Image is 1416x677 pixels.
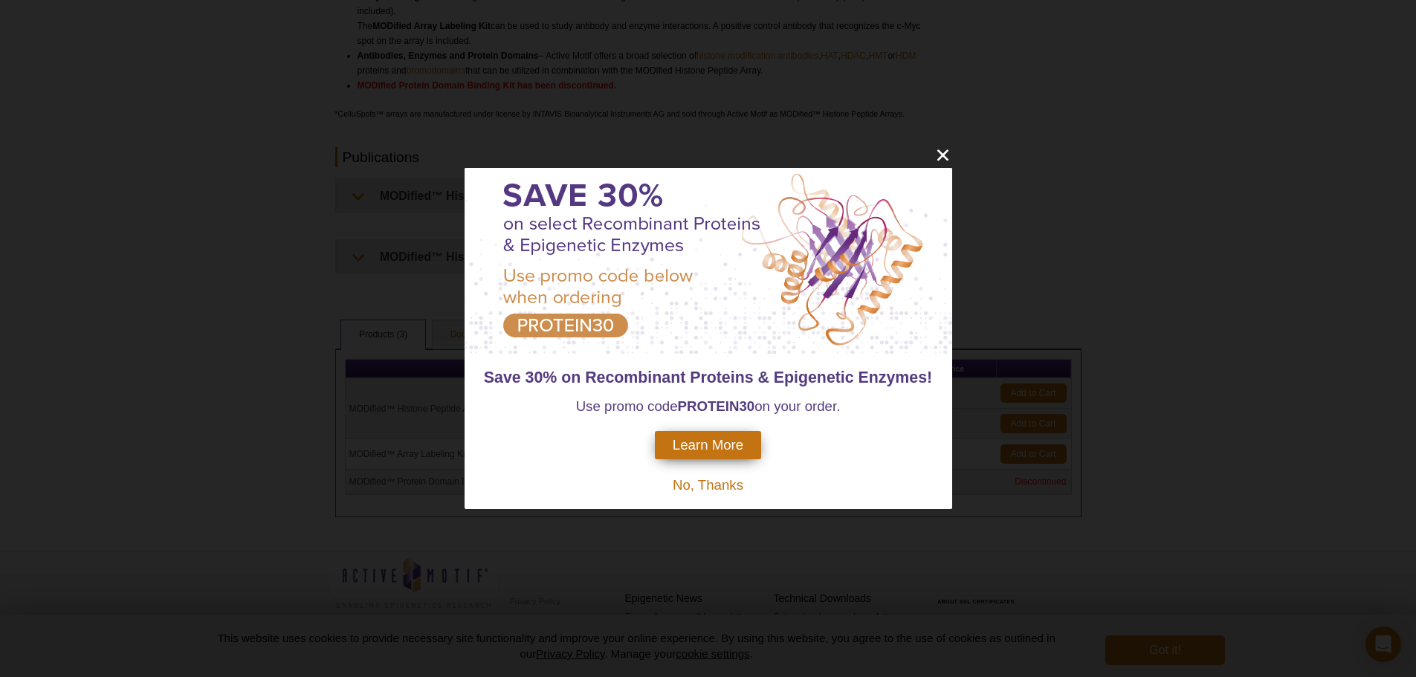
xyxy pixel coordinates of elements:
[673,477,743,493] span: No, Thanks
[678,398,755,414] strong: PROTEIN30
[576,398,841,414] span: Use promo code on your order.
[673,437,743,453] span: Learn More
[484,369,932,386] span: Save 30% on Recombinant Proteins & Epigenetic Enzymes!
[934,146,952,164] button: close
